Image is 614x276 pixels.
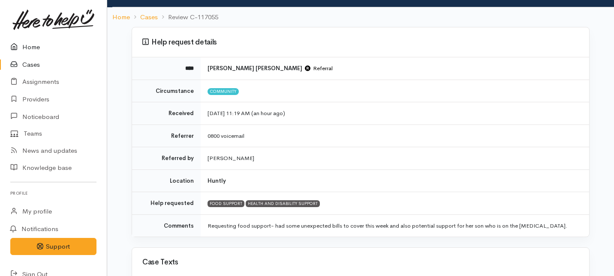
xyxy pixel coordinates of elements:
[208,65,302,72] b: [PERSON_NAME] [PERSON_NAME]
[208,200,244,207] div: FOOD SUPPORT
[305,65,333,72] span: Referral
[107,7,614,27] nav: breadcrumb
[132,169,201,192] td: Location
[132,147,201,170] td: Referred by
[201,125,589,147] td: 0800 voicemail
[132,192,201,215] td: Help requested
[132,80,201,102] td: Circumstance
[201,214,589,237] td: Requesting food support- had some unexpected bills to cover this week and also potential support ...
[246,200,320,207] div: HEALTH AND DISABILITY SUPPORT
[10,238,96,255] button: Support
[132,102,201,125] td: Received
[201,102,589,125] td: [DATE] 11:19 AM (an hour ago)
[140,12,158,22] a: Cases
[132,214,201,237] td: Comments
[208,177,226,184] b: Huntly
[142,258,579,267] h3: Case Texts
[132,125,201,147] td: Referrer
[208,88,239,95] span: Community
[112,12,130,22] a: Home
[158,12,218,22] li: Review C-117055
[142,38,579,47] h3: Help request details
[10,187,96,199] h6: Profile
[201,147,589,170] td: [PERSON_NAME]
